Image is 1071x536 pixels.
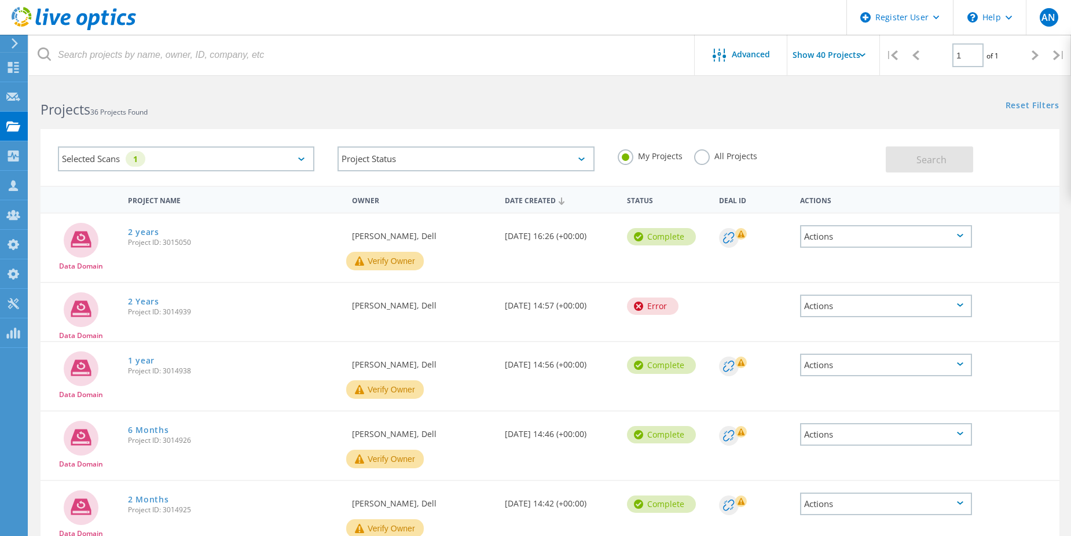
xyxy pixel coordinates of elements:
div: Actions [800,493,972,515]
span: Project ID: 3014938 [128,368,340,375]
button: Verify Owner [346,380,424,399]
div: Date Created [499,189,621,211]
div: 1 [126,151,145,167]
span: Data Domain [59,461,103,468]
div: [PERSON_NAME], Dell [346,412,499,450]
div: [DATE] 14:56 (+00:00) [499,342,621,380]
div: Owner [346,189,499,210]
a: 2 years [128,228,159,236]
div: [DATE] 14:46 (+00:00) [499,412,621,450]
span: AN [1041,13,1055,22]
div: Deal Id [713,189,795,210]
div: Actions [794,189,978,210]
div: Actions [800,295,972,317]
a: 2 Months [128,495,169,504]
span: Data Domain [59,263,103,270]
div: | [880,35,904,76]
div: Complete [627,495,696,513]
div: Complete [627,228,696,245]
span: Data Domain [59,391,103,398]
a: 2 Years [128,298,159,306]
label: All Projects [694,149,757,160]
div: Error [627,298,678,315]
a: 1 year [128,357,155,365]
span: Advanced [732,50,770,58]
span: Search [916,153,947,166]
div: [DATE] 14:57 (+00:00) [499,283,621,321]
input: Search projects by name, owner, ID, company, etc [29,35,695,75]
span: of 1 [986,51,999,61]
span: Project ID: 3014926 [128,437,340,444]
div: [PERSON_NAME], Dell [346,342,499,380]
a: Reset Filters [1006,101,1059,111]
div: [PERSON_NAME], Dell [346,214,499,252]
div: [DATE] 14:42 (+00:00) [499,481,621,519]
div: Actions [800,354,972,376]
button: Search [886,146,973,172]
svg: \n [967,12,978,23]
span: Data Domain [59,332,103,339]
a: 6 Months [128,426,169,434]
button: Verify Owner [346,450,424,468]
div: [PERSON_NAME], Dell [346,283,499,321]
div: [DATE] 16:26 (+00:00) [499,214,621,252]
a: Live Optics Dashboard [12,24,136,32]
span: Project ID: 3015050 [128,239,340,246]
div: Project Status [338,146,594,171]
label: My Projects [618,149,683,160]
div: Complete [627,426,696,443]
b: Projects [41,100,90,119]
div: [PERSON_NAME], Dell [346,481,499,519]
span: Project ID: 3014925 [128,506,340,513]
div: Actions [800,423,972,446]
div: Status [621,189,713,210]
span: 36 Projects Found [90,107,148,117]
span: Project ID: 3014939 [128,309,340,315]
div: Complete [627,357,696,374]
div: Project Name [122,189,346,210]
div: Selected Scans [58,146,314,171]
button: Verify Owner [346,252,424,270]
div: | [1047,35,1071,76]
div: Actions [800,225,972,248]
